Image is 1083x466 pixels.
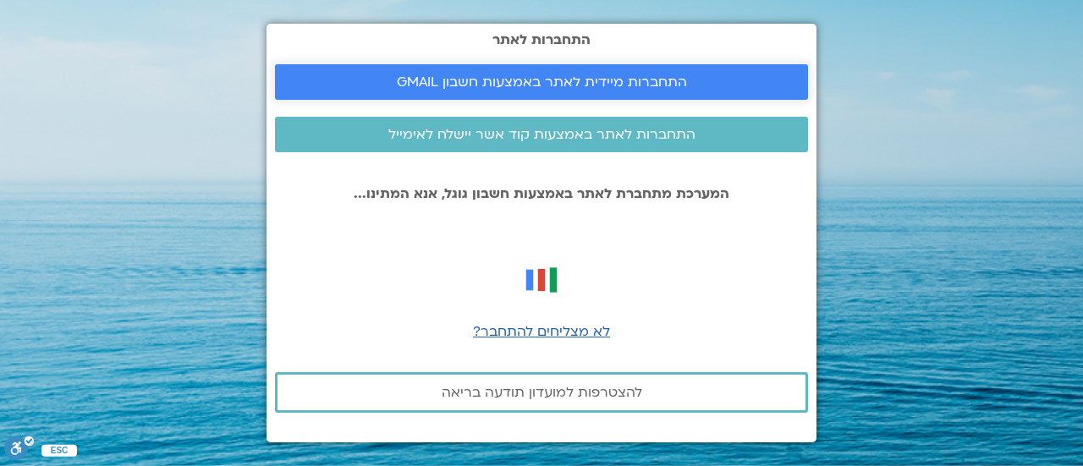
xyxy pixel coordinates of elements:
p: המערכת מתחברת לאתר באמצעות חשבון גוגל, אנא המתינו... [275,186,808,201]
a: התחברות לאתר באמצעות קוד אשר יישלח לאימייל [275,117,808,152]
span: התחברות לאתר באמצעות קוד אשר יישלח לאימייל [388,127,695,142]
a: לא מצליחים להתחבר? [473,322,610,341]
a: התחברות מיידית לאתר באמצעות חשבון GMAIL [275,64,808,100]
a: להצטרפות למועדון תודעה בריאה [275,372,808,413]
h2: התחברות לאתר [275,32,808,47]
span: להצטרפות למועדון תודעה בריאה [442,385,642,400]
span: התחברות מיידית לאתר באמצעות חשבון GMAIL [397,74,687,90]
